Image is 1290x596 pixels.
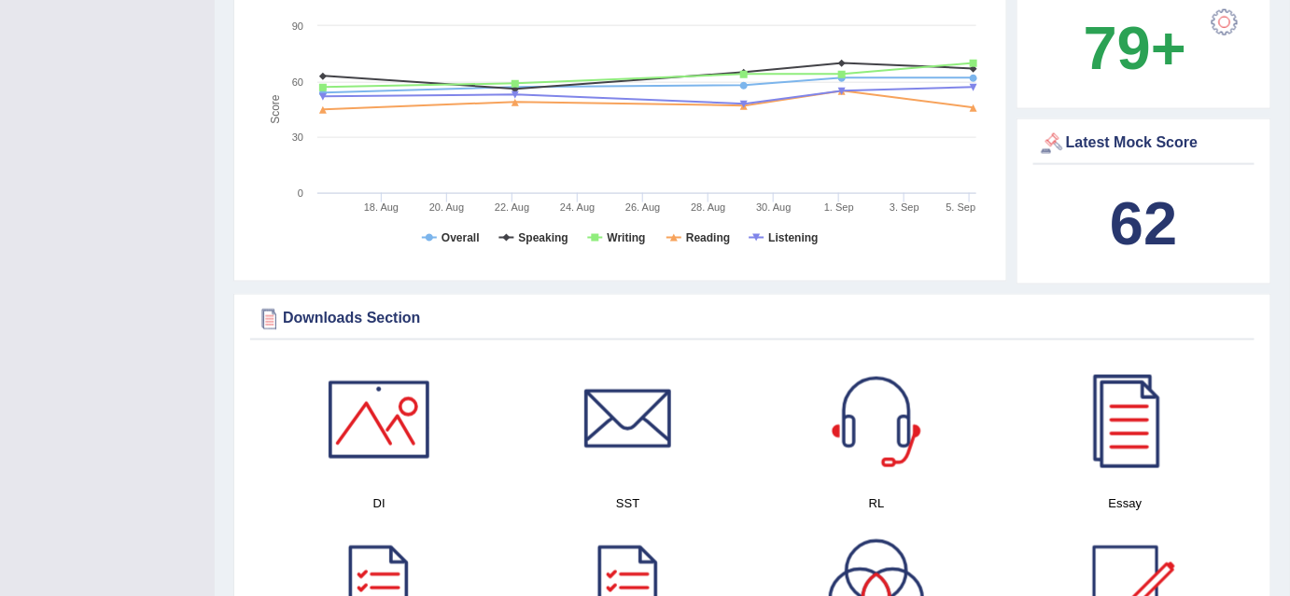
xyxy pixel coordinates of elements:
div: Downloads Section [255,305,1250,333]
text: 0 [298,187,303,199]
h4: Essay [1011,494,1241,514]
tspan: 22. Aug [495,201,529,213]
text: 30 [292,132,303,143]
tspan: 30. Aug [756,201,791,213]
tspan: Listening [768,231,818,244]
tspan: 24. Aug [560,201,595,213]
h4: SST [513,494,744,514]
tspan: Overall [442,231,480,244]
tspan: 18. Aug [364,201,399,213]
tspan: Speaking [519,231,568,244]
b: 62 [1110,189,1177,257]
tspan: Writing [608,231,646,244]
tspan: Score [269,95,282,125]
text: 90 [292,21,303,32]
tspan: 3. Sep [890,201,919,213]
tspan: 5. Sep [946,201,976,213]
h4: DI [264,494,495,514]
tspan: 20. Aug [429,201,464,213]
h4: RL [762,494,992,514]
tspan: Reading [686,231,730,244]
text: 60 [292,76,303,88]
tspan: 26. Aug [625,201,660,213]
tspan: 28. Aug [691,201,725,213]
div: Latest Mock Score [1038,130,1250,158]
b: 79+ [1084,14,1186,82]
tspan: 1. Sep [824,201,854,213]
